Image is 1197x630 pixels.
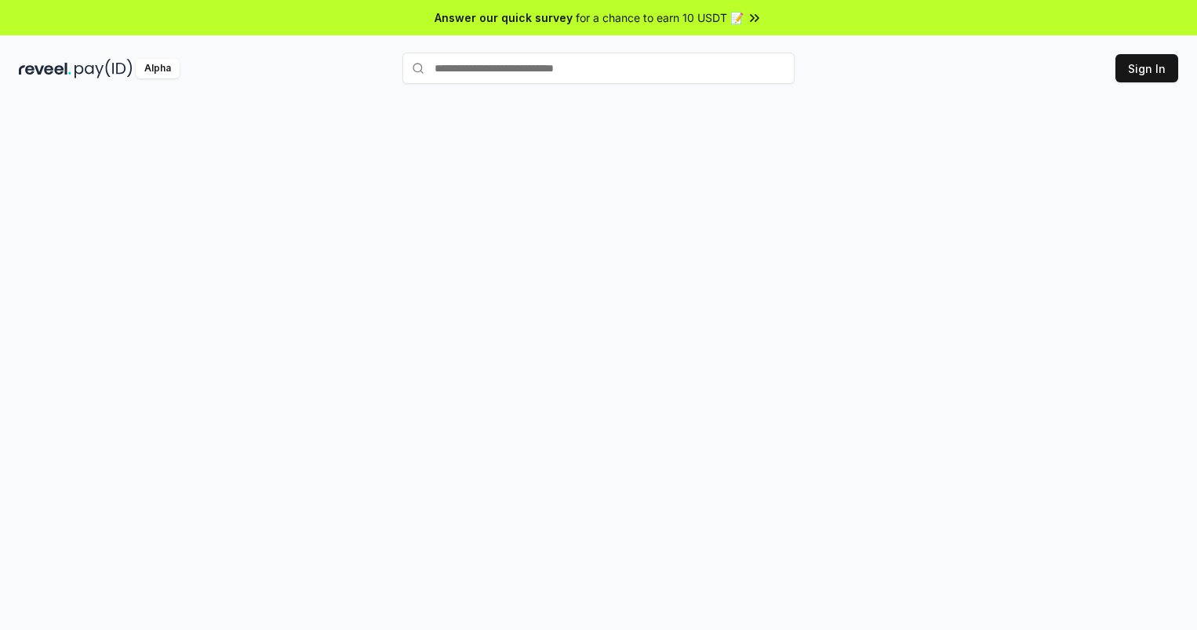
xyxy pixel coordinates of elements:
span: for a chance to earn 10 USDT 📝 [576,9,744,26]
div: Alpha [136,59,180,78]
img: reveel_dark [19,59,71,78]
img: pay_id [75,59,133,78]
button: Sign In [1115,54,1178,82]
span: Answer our quick survey [435,9,573,26]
